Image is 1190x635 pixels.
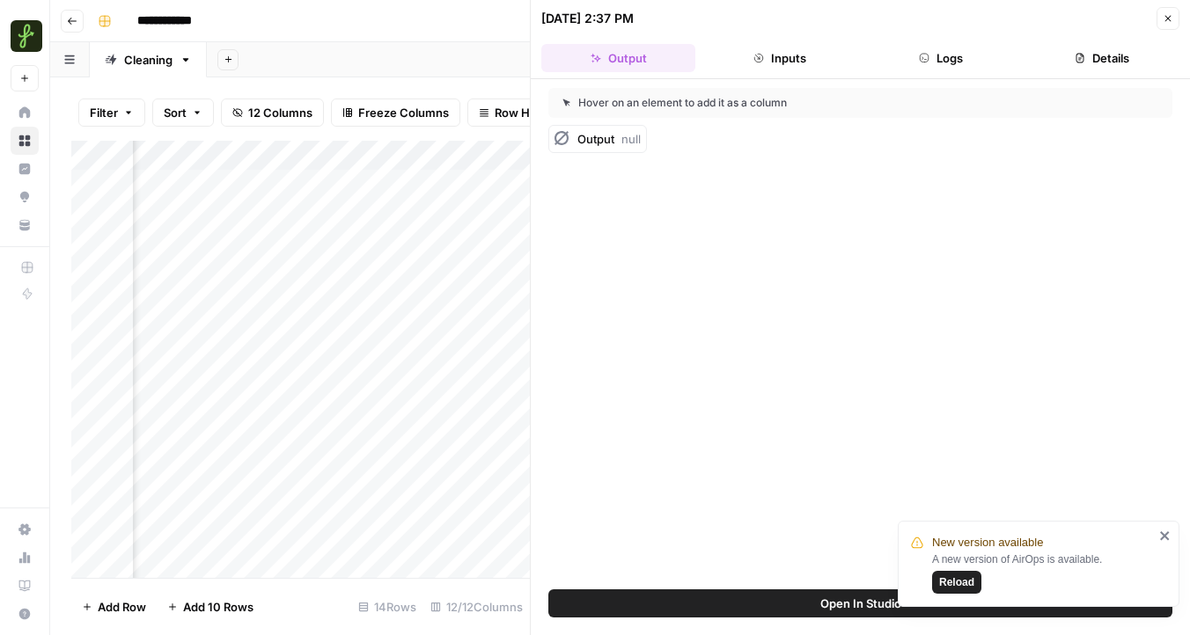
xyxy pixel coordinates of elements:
[621,132,641,146] span: null
[820,595,901,612] span: Open In Studio
[331,99,460,127] button: Freeze Columns
[11,14,39,58] button: Workspace: Findigs
[11,155,39,183] a: Insights
[548,589,1172,617] button: Open In Studio
[11,600,39,628] button: Help + Support
[1025,44,1179,72] button: Details
[11,127,39,155] a: Browse
[78,99,145,127] button: Filter
[932,534,1043,551] span: New version available
[221,99,324,127] button: 12 Columns
[183,598,253,616] span: Add 10 Rows
[562,95,973,111] div: Hover on an element to add it as a column
[541,44,695,72] button: Output
[11,99,39,127] a: Home
[577,132,614,146] span: Output
[124,51,173,69] div: Cleaning
[939,574,974,590] span: Reload
[11,515,39,544] a: Settings
[1159,529,1172,543] button: close
[702,44,856,72] button: Inputs
[423,593,530,621] div: 12/12 Columns
[11,183,39,211] a: Opportunities
[541,10,634,27] div: [DATE] 2:37 PM
[98,598,146,616] span: Add Row
[358,104,449,121] span: Freeze Columns
[157,593,264,621] button: Add 10 Rows
[248,104,312,121] span: 12 Columns
[11,544,39,572] a: Usage
[11,572,39,600] a: Learning Hub
[90,42,207,77] a: Cleaning
[351,593,423,621] div: 14 Rows
[495,104,558,121] span: Row Height
[11,211,39,239] a: Your Data
[467,99,569,127] button: Row Height
[90,104,118,121] span: Filter
[71,593,157,621] button: Add Row
[864,44,1018,72] button: Logs
[164,104,187,121] span: Sort
[11,20,42,52] img: Findigs Logo
[932,551,1154,594] div: A new version of AirOps is available.
[932,571,981,594] button: Reload
[152,99,214,127] button: Sort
